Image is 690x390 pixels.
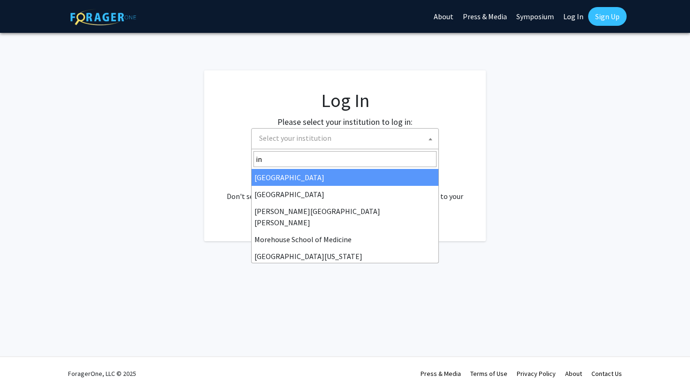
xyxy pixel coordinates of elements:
[223,168,467,213] div: No account? . Don't see your institution? about bringing ForagerOne to your institution.
[253,151,437,167] input: Search
[223,89,467,112] h1: Log In
[591,369,622,378] a: Contact Us
[252,203,438,231] li: [PERSON_NAME][GEOGRAPHIC_DATA][PERSON_NAME]
[517,369,556,378] a: Privacy Policy
[565,369,582,378] a: About
[7,348,40,383] iframe: Chat
[421,369,461,378] a: Press & Media
[277,115,413,128] label: Please select your institution to log in:
[252,231,438,248] li: Morehouse School of Medicine
[252,186,438,203] li: [GEOGRAPHIC_DATA]
[470,369,507,378] a: Terms of Use
[255,129,438,148] span: Select your institution
[588,7,627,26] a: Sign Up
[252,248,438,265] li: [GEOGRAPHIC_DATA][US_STATE]
[252,169,438,186] li: [GEOGRAPHIC_DATA]
[70,9,136,25] img: ForagerOne Logo
[259,133,331,143] span: Select your institution
[251,128,439,149] span: Select your institution
[68,357,136,390] div: ForagerOne, LLC © 2025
